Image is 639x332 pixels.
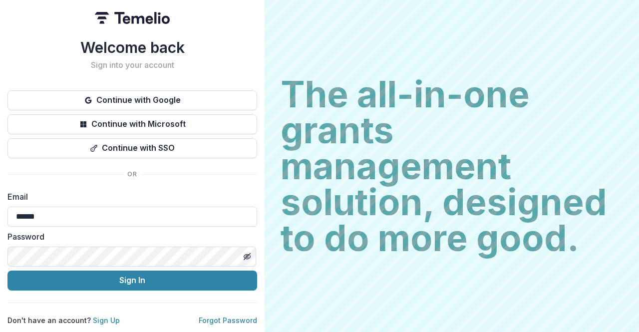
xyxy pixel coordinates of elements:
[7,60,257,70] h2: Sign into your account
[7,38,257,56] h1: Welcome back
[7,315,120,326] p: Don't have an account?
[7,271,257,291] button: Sign In
[239,249,255,265] button: Toggle password visibility
[7,90,257,110] button: Continue with Google
[7,191,251,203] label: Email
[7,114,257,134] button: Continue with Microsoft
[95,12,170,24] img: Temelio
[199,316,257,325] a: Forgot Password
[7,231,251,243] label: Password
[93,316,120,325] a: Sign Up
[7,138,257,158] button: Continue with SSO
